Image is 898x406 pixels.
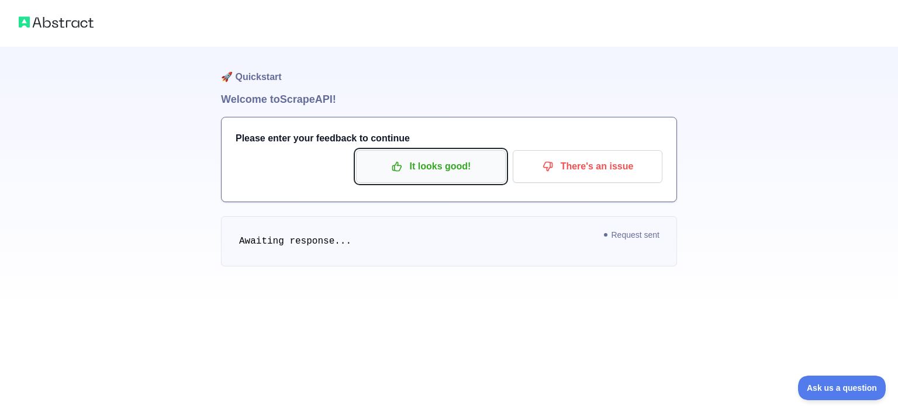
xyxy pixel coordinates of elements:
[599,228,666,242] span: Request sent
[221,91,677,107] h1: Welcome to Scrape API!
[236,131,662,145] h3: Please enter your feedback to continue
[521,157,654,176] p: There's an issue
[356,150,506,183] button: It looks good!
[19,14,94,30] img: Abstract logo
[365,157,497,176] p: It looks good!
[798,376,886,400] iframe: Toggle Customer Support
[239,236,351,247] span: Awaiting response...
[513,150,662,183] button: There's an issue
[221,47,677,91] h1: 🚀 Quickstart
